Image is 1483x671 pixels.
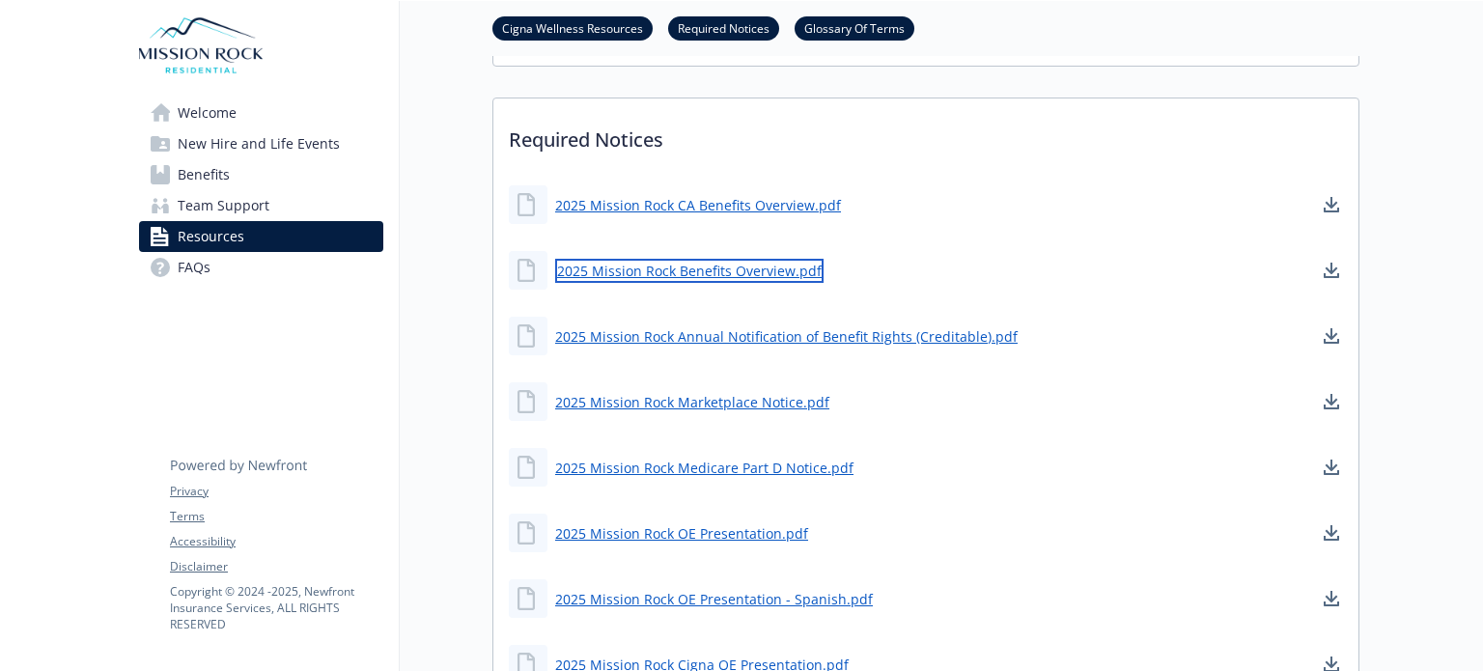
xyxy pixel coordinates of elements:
[555,259,824,283] a: 2025 Mission Rock Benefits Overview.pdf
[178,98,237,128] span: Welcome
[178,221,244,252] span: Resources
[1320,390,1343,413] a: download document
[170,508,382,525] a: Terms
[139,190,383,221] a: Team Support
[1320,456,1343,479] a: download document
[555,392,829,412] a: 2025 Mission Rock Marketplace Notice.pdf
[178,190,269,221] span: Team Support
[170,483,382,500] a: Privacy
[1320,259,1343,282] a: download document
[555,458,853,478] a: 2025 Mission Rock Medicare Part D Notice.pdf
[493,98,1358,170] p: Required Notices
[178,252,210,283] span: FAQs
[555,523,808,544] a: 2025 Mission Rock OE Presentation.pdf
[178,128,340,159] span: New Hire and Life Events
[170,533,382,550] a: Accessibility
[1320,521,1343,545] a: download document
[492,18,653,37] a: Cigna Wellness Resources
[139,128,383,159] a: New Hire and Life Events
[139,159,383,190] a: Benefits
[1320,324,1343,348] a: download document
[139,252,383,283] a: FAQs
[139,221,383,252] a: Resources
[178,159,230,190] span: Benefits
[555,589,873,609] a: 2025 Mission Rock OE Presentation - Spanish.pdf
[555,326,1018,347] a: 2025 Mission Rock Annual Notification of Benefit Rights (Creditable).pdf
[1320,193,1343,216] a: download document
[795,18,914,37] a: Glossary Of Terms
[1320,587,1343,610] a: download document
[555,195,841,215] a: 2025 Mission Rock CA Benefits Overview.pdf
[668,18,779,37] a: Required Notices
[139,98,383,128] a: Welcome
[170,583,382,632] p: Copyright © 2024 - 2025 , Newfront Insurance Services, ALL RIGHTS RESERVED
[170,558,382,575] a: Disclaimer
